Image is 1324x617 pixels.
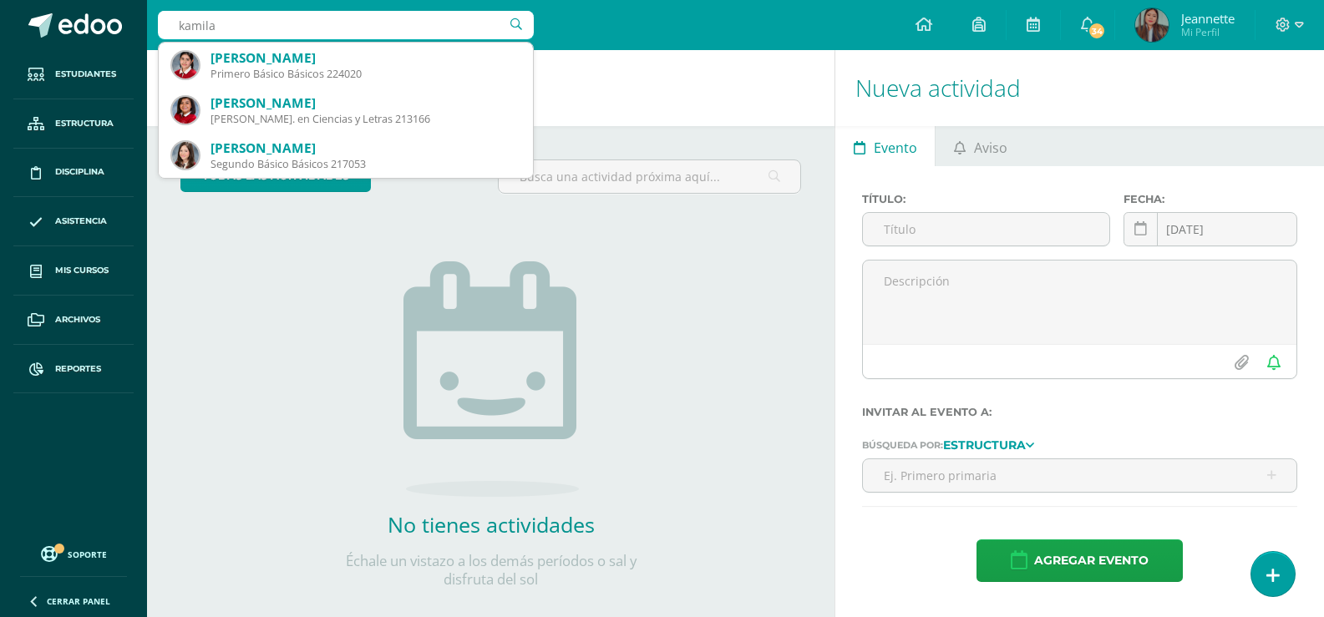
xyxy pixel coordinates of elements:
[403,261,579,497] img: no_activities.png
[835,126,935,166] a: Evento
[862,193,1110,205] label: Título:
[13,345,134,394] a: Reportes
[324,552,658,589] p: Échale un vistazo a los demás períodos o sal y disfruta del sol
[211,112,520,126] div: [PERSON_NAME]. en Ciencias y Letras 213166
[13,197,134,246] a: Asistencia
[55,264,109,277] span: Mis cursos
[936,126,1025,166] a: Aviso
[862,439,943,451] span: Búsqueda por:
[55,68,116,81] span: Estudiantes
[211,67,520,81] div: Primero Básico Básicos 224020
[324,510,658,539] h2: No tienes actividades
[13,149,134,198] a: Disciplina
[55,165,104,179] span: Disciplina
[1034,540,1149,581] span: Agregar evento
[943,438,1034,450] a: Estructura
[13,246,134,296] a: Mis cursos
[172,142,199,169] img: 4d4cd327770493201640ac408f679033.png
[943,437,1026,453] strong: Estructura
[55,215,107,228] span: Asistencia
[158,11,534,39] input: Busca un usuario...
[499,160,801,193] input: Busca una actividad próxima aquí...
[974,128,1007,168] span: Aviso
[47,595,110,607] span: Cerrar panel
[211,139,520,157] div: [PERSON_NAME]
[1135,8,1169,42] img: e0e3018be148909e9b9cf69bbfc1c52d.png
[55,362,101,376] span: Reportes
[55,313,100,326] span: Archivos
[55,117,114,130] span: Estructura
[172,52,199,78] img: df0271ff297af68c87ea5917336d0380.png
[1124,193,1297,205] label: Fecha:
[862,406,1297,418] label: Invitar al evento a:
[68,549,107,560] span: Soporte
[172,97,199,124] img: f2f1444c7bd181d52c1d898ae68cef1f.png
[211,94,520,112] div: [PERSON_NAME]
[863,459,1296,492] input: Ej. Primero primaria
[1088,22,1106,40] span: 34
[13,99,134,149] a: Estructura
[1124,213,1296,245] input: Fecha de entrega
[863,213,1109,245] input: Título
[211,49,520,67] div: [PERSON_NAME]
[13,296,134,345] a: Archivos
[20,542,127,564] a: Soporte
[855,50,1304,126] h1: Nueva actividad
[1181,10,1235,27] span: Jeannette
[977,539,1183,582] button: Agregar evento
[1181,25,1235,39] span: Mi Perfil
[13,50,134,99] a: Estudiantes
[211,157,520,171] div: Segundo Básico Básicos 217053
[874,128,917,168] span: Evento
